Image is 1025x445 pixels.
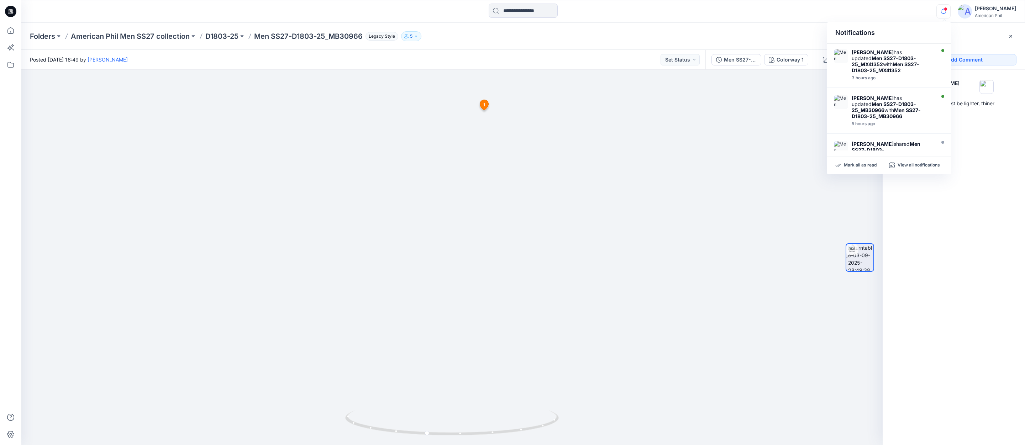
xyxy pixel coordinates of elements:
div: Notifications [827,22,951,44]
span: Posted [DATE] 16:49 by [30,56,128,63]
strong: Men SS27-D1803-25_MX41352 [852,141,920,159]
button: Men SS27-D1803-25_MX41352 [711,54,761,65]
strong: [PERSON_NAME] [852,95,894,101]
div: has updated with [852,95,934,119]
strong: Men SS27-D1803-25_MX41352 [852,55,916,67]
p: 5 [410,32,412,40]
a: [PERSON_NAME] [88,57,128,63]
div: The outlook of WB must be lighter, thiner [900,99,1008,108]
p: Men SS27-D1803-25_MB30966 [254,31,363,41]
strong: Men SS27-D1803-25_MB30966 [852,101,916,113]
div: has updated with [852,49,934,73]
span: Legacy Style [366,32,398,41]
img: Men SS27-D1803-25_MX41352 [834,49,848,63]
button: Colorway 1 [764,54,808,65]
strong: Men SS27-D1803-25_MB30966 [852,107,921,119]
a: D1803-25 [205,31,238,41]
strong: Men SS27-D1803-25_MX41352 [852,61,919,73]
div: Colorway 1 [777,56,804,64]
img: turntable-03-09-2025-08:49:38 [848,244,873,271]
button: Legacy Style [363,31,398,41]
div: Wednesday, September 03, 2025 12:09 [852,121,934,126]
p: Mark all as read [844,162,877,169]
button: Add Comment [905,54,1016,65]
img: Men SS27-D1803-25_MB30966 [834,95,848,109]
a: Folders [30,31,55,41]
img: avatar [958,4,972,18]
div: Men SS27-D1803-25_MX41352 [724,56,757,64]
p: View all notifications [898,162,940,169]
div: [PERSON_NAME] [975,4,1016,13]
button: 5 [401,31,421,41]
div: Wednesday, September 03, 2025 14:03 [852,75,934,80]
a: American Phil Men SS27 collection [71,31,190,41]
div: shared in [852,141,934,165]
strong: [PERSON_NAME] [852,49,894,55]
img: Men SS27-D1803-25_MX41352 [834,141,848,155]
div: American Phil [975,13,1016,18]
strong: [PERSON_NAME] [852,141,894,147]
